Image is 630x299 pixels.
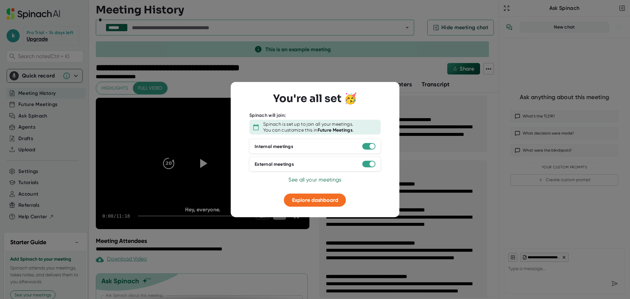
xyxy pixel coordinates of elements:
button: Explore dashboard [284,194,346,207]
button: See all your meetings [288,176,341,184]
span: See all your meetings [288,177,341,183]
h3: You're all set 🥳 [273,92,357,105]
div: Spinach is set up to join all your meetings. [263,121,353,127]
div: You can customize this in . [263,127,354,133]
div: Spinach will join: [249,112,286,118]
span: Explore dashboard [292,197,338,203]
div: External meetings [255,161,294,167]
div: Internal meetings [255,143,293,149]
b: Future Meetings [318,127,353,133]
